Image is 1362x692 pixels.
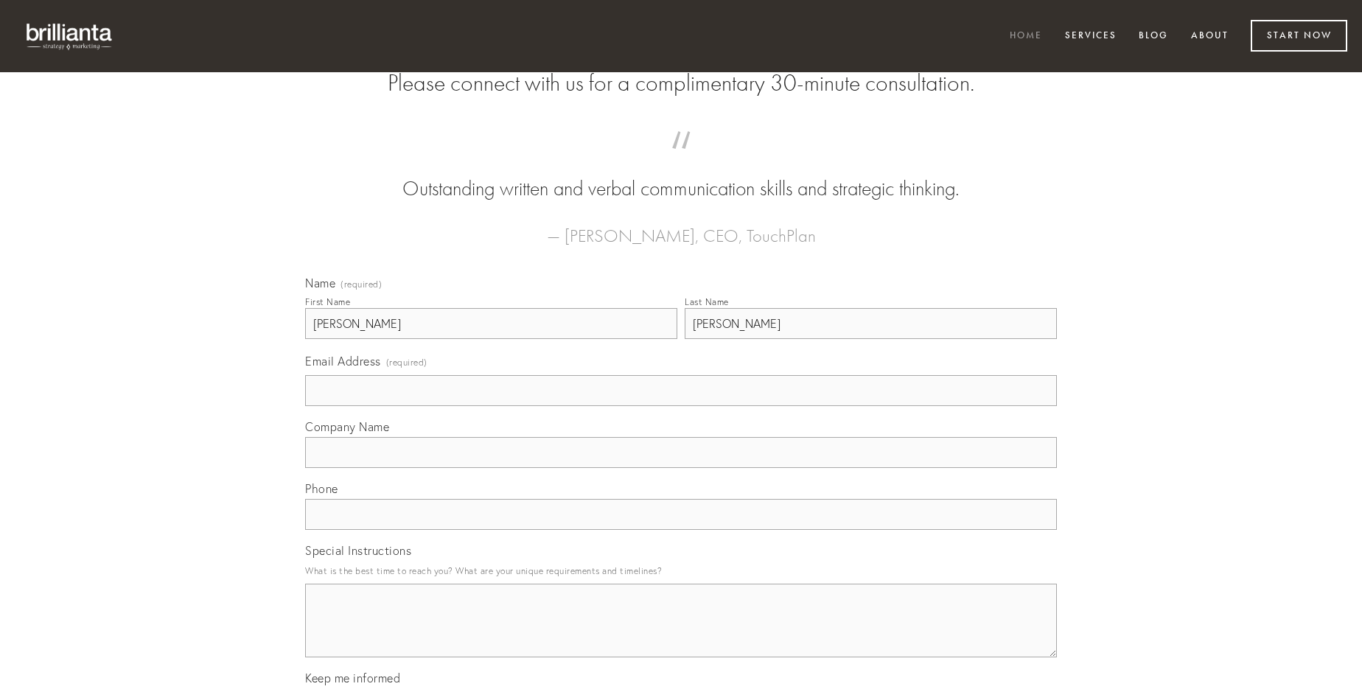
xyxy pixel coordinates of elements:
[1129,24,1178,49] a: Blog
[305,296,350,307] div: First Name
[305,69,1057,97] h2: Please connect with us for a complimentary 30-minute consultation.
[329,203,1033,251] figcaption: — [PERSON_NAME], CEO, TouchPlan
[329,146,1033,203] blockquote: Outstanding written and verbal communication skills and strategic thinking.
[685,296,729,307] div: Last Name
[1000,24,1052,49] a: Home
[1181,24,1238,49] a: About
[305,671,400,685] span: Keep me informed
[305,481,338,496] span: Phone
[305,354,381,368] span: Email Address
[1251,20,1347,52] a: Start Now
[305,276,335,290] span: Name
[15,15,125,57] img: brillianta - research, strategy, marketing
[1055,24,1126,49] a: Services
[386,352,427,372] span: (required)
[305,419,389,434] span: Company Name
[329,146,1033,175] span: “
[305,543,411,558] span: Special Instructions
[340,280,382,289] span: (required)
[305,561,1057,581] p: What is the best time to reach you? What are your unique requirements and timelines?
